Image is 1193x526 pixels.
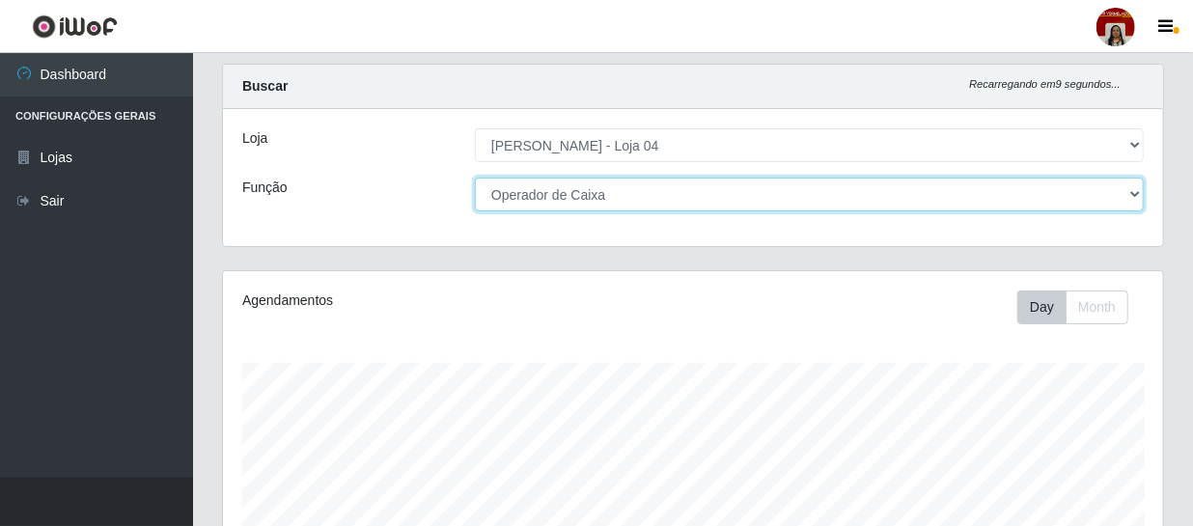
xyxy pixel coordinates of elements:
[242,78,288,94] strong: Buscar
[242,178,288,198] label: Função
[1017,291,1144,324] div: Toolbar with button groups
[242,291,601,311] div: Agendamentos
[32,14,118,39] img: CoreUI Logo
[1017,291,1067,324] button: Day
[969,78,1121,90] i: Recarregando em 9 segundos...
[1017,291,1128,324] div: First group
[1066,291,1128,324] button: Month
[242,128,267,149] label: Loja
